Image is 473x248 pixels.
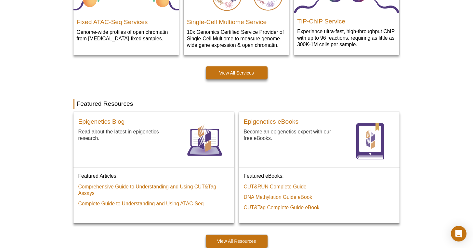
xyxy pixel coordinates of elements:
h2: Single-Cell Multiome Service [187,16,286,25]
a: Comprehensive Guide to Understanding and Using CUT&Tag Assays [78,184,222,197]
a: Complete Guide to Understanding and Using ATAC‑Seq [78,200,204,207]
img: Blog [180,117,229,166]
h2: TIP-ChIP Service [297,15,396,25]
p: Read about the latest in epigenetics research. [78,128,176,142]
img: eBooks [346,117,395,166]
a: Epigenetics Blog [78,117,125,128]
a: DNA Methylation Guide eBook [244,194,312,200]
p: Experience ultra-fast, high-throughput ChIP with up to 96 reactions, requiring as little as 300K-... [297,28,396,48]
a: CUT&RUN Complete Guide [244,184,307,190]
a: Epigenetics eBooks [244,117,299,128]
div: Open Intercom Messenger [451,226,466,241]
p: Featured eBooks: [244,172,395,179]
p: Featured Articles: [78,172,229,179]
h2: Fixed ATAC-Seq Services [77,16,176,25]
h2: Featured Resources [73,99,400,109]
a: CUT&Tag Complete Guide eBook [244,204,320,211]
a: View All Services [206,66,268,79]
a: eBooks [346,117,395,167]
p: Become an epigenetics expert with our free eBooks. [244,128,341,142]
h3: Epigenetics Blog [78,118,125,125]
a: Blog [180,117,229,167]
a: View All Resources [206,235,268,248]
p: 10x Genomics Certified Service Provider of Single-Cell Multiome to measure genome-wide gene expre... [187,29,286,48]
h3: Epigenetics eBooks [244,118,299,125]
p: Genome-wide profiles of open chromatin from [MEDICAL_DATA]-fixed samples. [77,29,176,42]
